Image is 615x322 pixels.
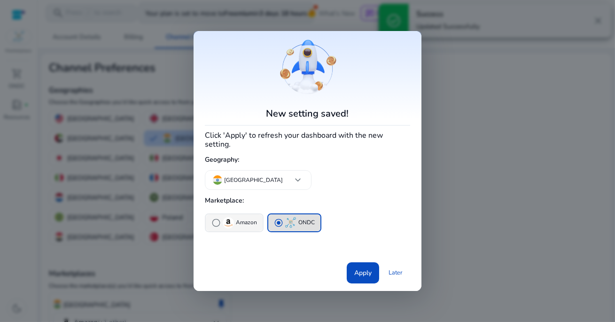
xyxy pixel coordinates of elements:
[292,174,304,186] span: keyboard_arrow_down
[236,218,257,228] p: Amazon
[347,262,379,283] button: Apply
[354,268,372,278] span: Apply
[211,218,221,228] span: radio_button_unchecked
[298,218,315,228] p: ONDC
[205,129,410,149] h4: Click 'Apply' to refresh your dashboard with the new setting.
[223,217,234,228] img: amazon.svg
[213,175,222,185] img: in.svg
[381,264,410,281] a: Later
[205,152,410,168] h5: Geography:
[285,217,296,228] img: ondc-sm.webp
[224,176,283,184] p: [GEOGRAPHIC_DATA]
[274,218,283,228] span: radio_button_checked
[205,193,410,209] h5: Marketplace:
